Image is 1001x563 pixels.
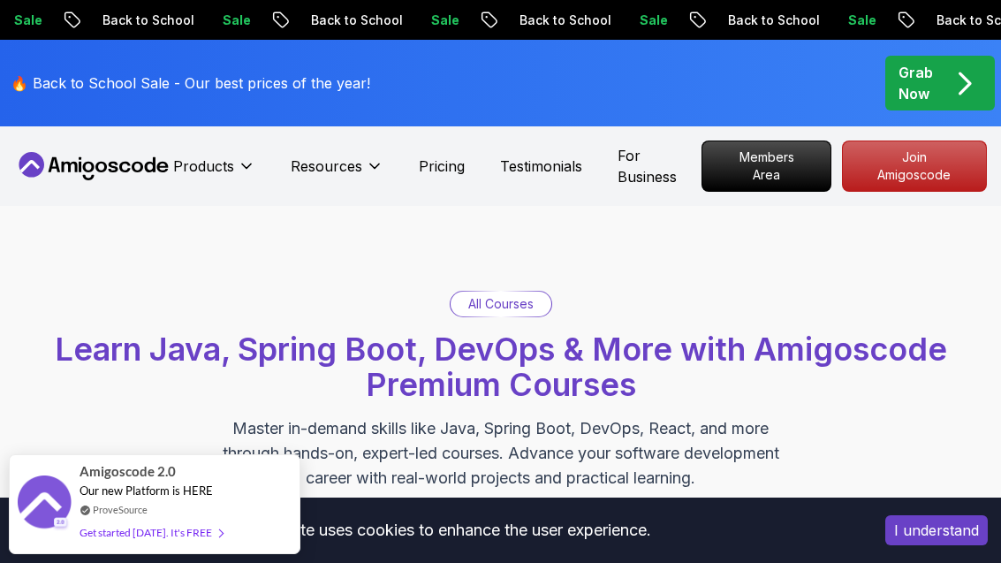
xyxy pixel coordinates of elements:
[624,11,680,29] p: Sale
[11,72,370,94] p: 🔥 Back to School Sale - Our best prices of the year!
[701,141,830,192] a: Members Area
[885,515,988,545] button: Accept cookies
[899,62,933,104] p: Grab Now
[87,11,207,29] p: Back to School
[291,156,383,191] button: Resources
[80,483,213,498] span: Our new Platform is HERE
[80,461,176,482] span: Amigoscode 2.0
[55,330,947,404] span: Learn Java, Spring Boot, DevOps & More with Amigoscode Premium Courses
[13,511,859,550] div: This website uses cookies to enhance the user experience.
[712,11,832,29] p: Back to School
[504,11,624,29] p: Back to School
[291,156,362,177] p: Resources
[618,145,701,187] a: For Business
[415,11,472,29] p: Sale
[468,295,534,313] p: All Courses
[173,156,255,191] button: Products
[419,156,465,177] a: Pricing
[702,141,830,191] p: Members Area
[832,11,889,29] p: Sale
[80,522,223,543] div: Get started [DATE]. It's FREE
[173,156,234,177] p: Products
[93,502,148,517] a: ProveSource
[843,141,986,191] p: Join Amigoscode
[207,11,263,29] p: Sale
[18,476,71,533] img: provesource social proof notification image
[295,11,415,29] p: Back to School
[842,141,987,192] a: Join Amigoscode
[500,156,582,177] a: Testimonials
[204,416,798,491] p: Master in-demand skills like Java, Spring Boot, DevOps, React, and more through hands-on, expert-...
